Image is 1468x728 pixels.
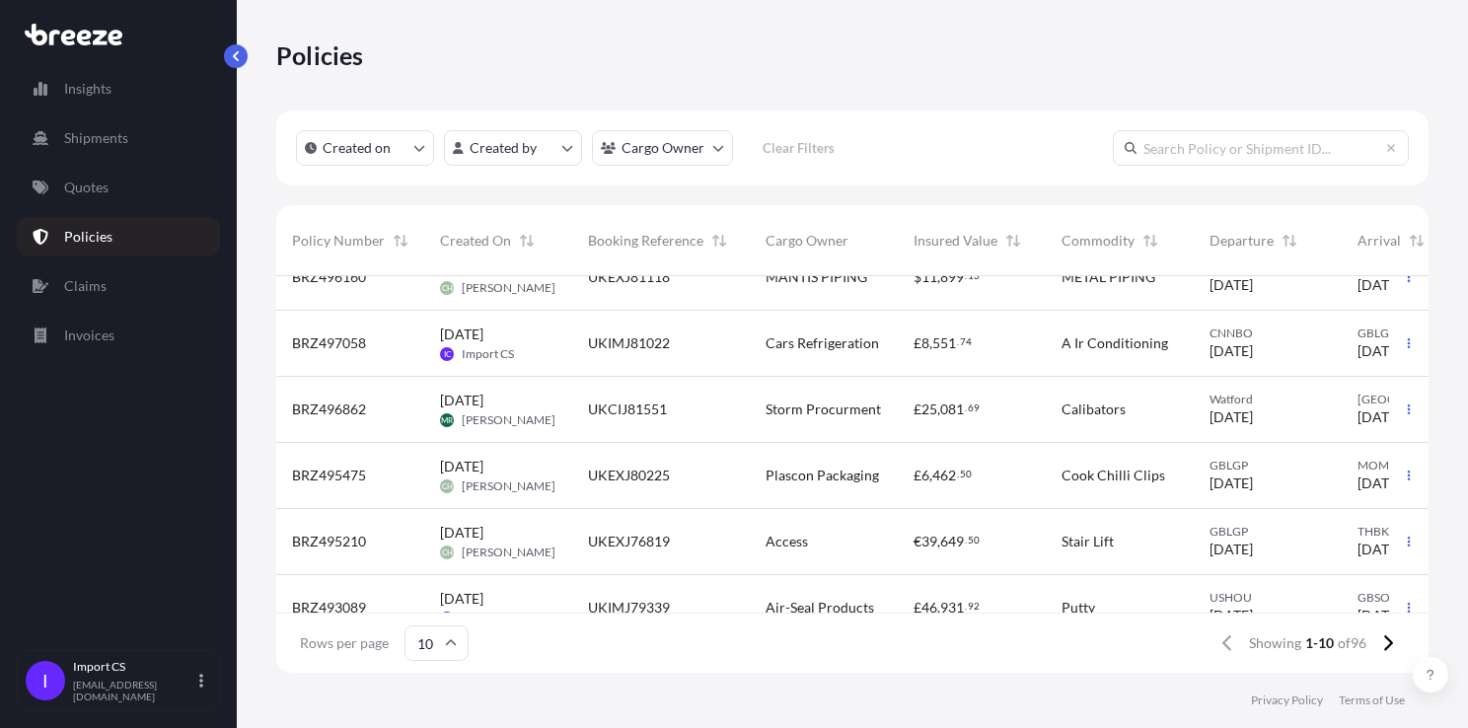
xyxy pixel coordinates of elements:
[937,601,940,615] span: ,
[1358,473,1401,493] span: [DATE]
[914,270,921,284] span: $
[766,231,848,251] span: Cargo Owner
[42,671,48,691] span: I
[444,130,582,166] button: createdBy Filter options
[766,333,879,353] span: Cars Refrigeration
[1210,540,1253,559] span: [DATE]
[914,469,921,482] span: £
[1358,458,1444,473] span: MOMFM
[17,69,220,109] a: Insights
[766,598,874,618] span: Air-Seal Products
[1210,275,1253,295] span: [DATE]
[921,270,937,284] span: 11
[440,231,511,251] span: Created On
[292,400,366,419] span: BRZ496862
[1358,231,1401,251] span: Arrival
[440,391,483,410] span: [DATE]
[960,471,972,477] span: 50
[921,336,929,350] span: 8
[965,603,967,610] span: .
[440,523,483,543] span: [DATE]
[1210,231,1274,251] span: Departure
[64,79,111,99] p: Insights
[73,679,195,702] p: [EMAIL_ADDRESS][DOMAIN_NAME]
[937,535,940,548] span: ,
[960,338,972,345] span: 74
[292,598,366,618] span: BRZ493089
[440,457,483,476] span: [DATE]
[766,532,808,551] span: Access
[292,532,366,551] span: BRZ495210
[588,598,670,618] span: UKIMJ79339
[442,278,453,298] span: CH
[588,532,670,551] span: UKEXJ76819
[1062,598,1095,618] span: Putty
[1338,633,1366,653] span: of 96
[1358,407,1401,427] span: [DATE]
[588,333,670,353] span: UKIMJ81022
[1001,229,1025,253] button: Sort
[766,400,881,419] span: Storm Procurment
[743,132,853,164] button: Clear Filters
[1210,458,1326,473] span: GBLGP
[1251,692,1323,708] p: Privacy Policy
[1278,229,1301,253] button: Sort
[940,270,964,284] span: 899
[1113,130,1409,166] input: Search Policy or Shipment ID...
[588,466,670,485] span: UKEXJ80225
[462,478,555,494] span: [PERSON_NAME]
[17,168,220,207] a: Quotes
[965,272,967,279] span: .
[1062,466,1165,485] span: Cook Chilli Clips
[914,601,921,615] span: £
[1339,692,1405,708] p: Terms of Use
[64,276,107,296] p: Claims
[921,469,929,482] span: 6
[462,280,555,296] span: [PERSON_NAME]
[1210,341,1253,361] span: [DATE]
[1358,275,1401,295] span: [DATE]
[1210,392,1326,407] span: Watford
[968,537,980,544] span: 50
[940,601,964,615] span: 931
[17,316,220,355] a: Invoices
[968,404,980,411] span: 69
[940,535,964,548] span: 649
[17,217,220,256] a: Policies
[929,336,932,350] span: ,
[622,138,704,158] p: Cargo Owner
[1358,590,1444,606] span: GBSOU
[592,130,733,166] button: cargoOwner Filter options
[965,404,967,411] span: .
[588,267,670,287] span: UKEXJ81118
[1249,633,1301,653] span: Showing
[1358,606,1401,625] span: [DATE]
[442,543,453,562] span: CH
[470,138,537,158] p: Created by
[914,336,921,350] span: £
[292,267,366,287] span: BRZ496160
[1210,524,1326,540] span: GBLGP
[292,231,385,251] span: Policy Number
[64,178,109,197] p: Quotes
[1210,606,1253,625] span: [DATE]
[1138,229,1162,253] button: Sort
[763,138,835,158] p: Clear Filters
[462,412,555,428] span: [PERSON_NAME]
[588,231,703,251] span: Booking Reference
[929,469,932,482] span: ,
[1358,392,1444,407] span: [GEOGRAPHIC_DATA]
[921,402,937,416] span: 25
[921,601,937,615] span: 46
[1358,326,1444,341] span: GBLGP
[17,266,220,306] a: Claims
[64,227,112,247] p: Policies
[389,229,412,253] button: Sort
[1358,524,1444,540] span: THBKK
[1062,400,1126,419] span: Calibators
[1358,540,1401,559] span: [DATE]
[1062,532,1114,551] span: Stair Lift
[1405,229,1429,253] button: Sort
[441,410,453,430] span: MR
[968,603,980,610] span: 92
